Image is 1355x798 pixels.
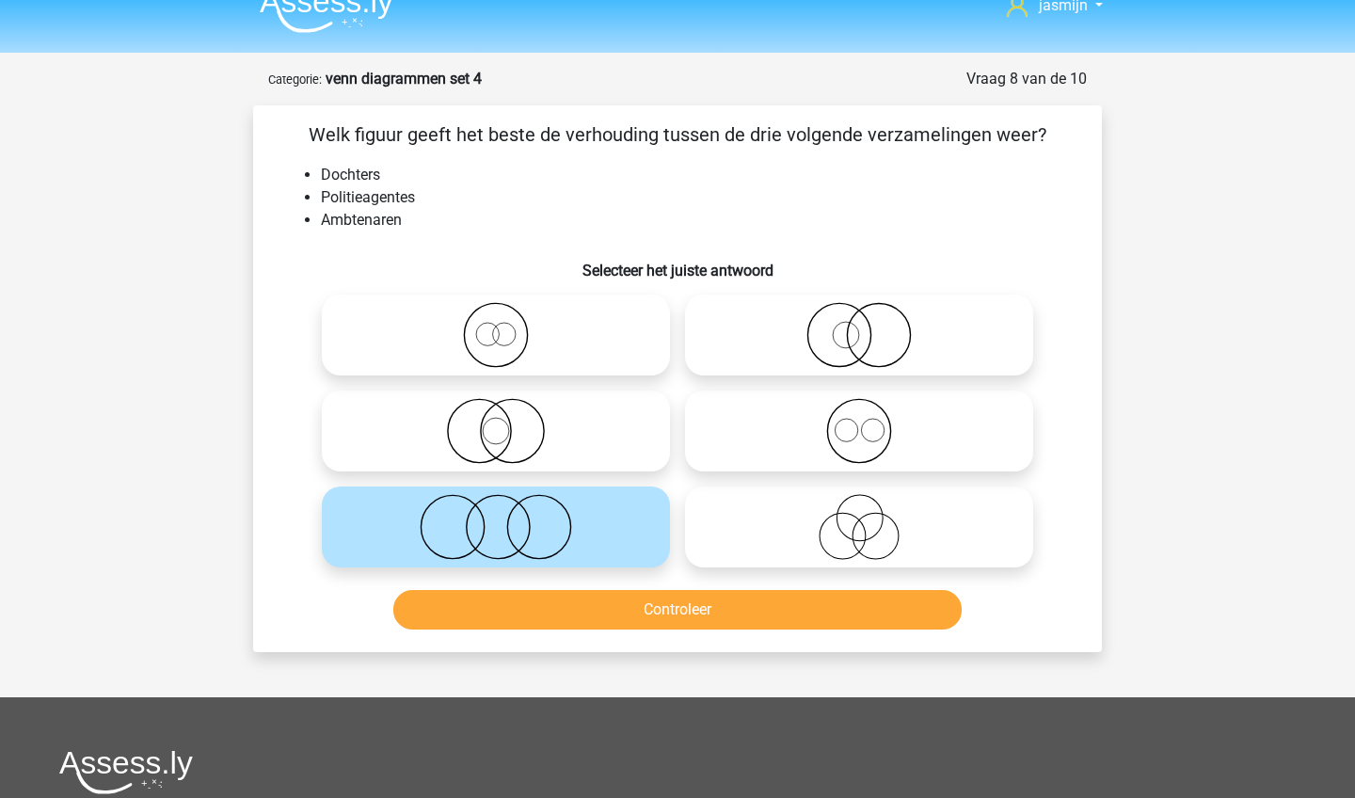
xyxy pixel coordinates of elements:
[326,70,482,88] strong: venn diagrammen set 4
[59,750,193,794] img: Assessly logo
[283,120,1072,149] p: Welk figuur geeft het beste de verhouding tussen de drie volgende verzamelingen weer?
[321,164,1072,186] li: Dochters
[283,247,1072,279] h6: Selecteer het juiste antwoord
[393,590,963,630] button: Controleer
[321,209,1072,231] li: Ambtenaren
[268,72,322,87] small: Categorie:
[966,68,1087,90] div: Vraag 8 van de 10
[321,186,1072,209] li: Politieagentes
